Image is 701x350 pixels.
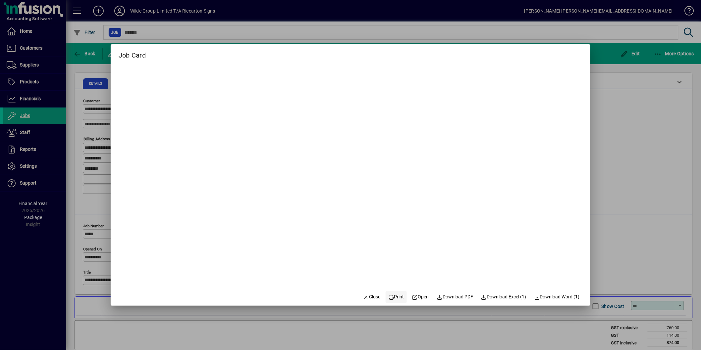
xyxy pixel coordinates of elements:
[437,293,473,300] span: Download PDF
[363,293,381,300] span: Close
[478,291,529,303] button: Download Excel (1)
[534,293,580,300] span: Download Word (1)
[386,291,407,303] button: Print
[409,291,432,303] a: Open
[361,291,383,303] button: Close
[412,293,429,300] span: Open
[111,44,154,61] h2: Job Card
[481,293,526,300] span: Download Excel (1)
[434,291,476,303] a: Download PDF
[532,291,583,303] button: Download Word (1)
[388,293,404,300] span: Print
